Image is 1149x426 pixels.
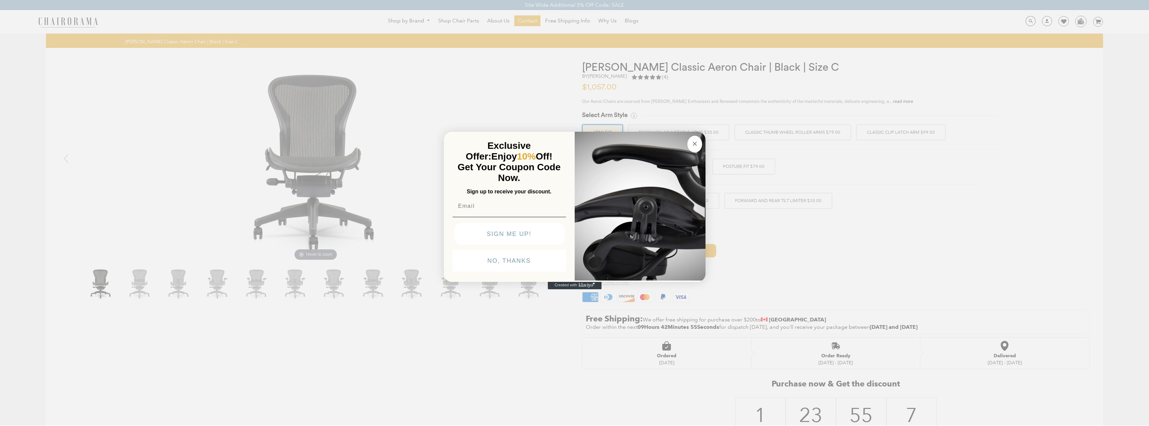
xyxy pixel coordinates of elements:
[466,140,531,162] span: Exclusive Offer:
[575,130,706,281] img: 92d77583-a095-41f6-84e7-858462e0427a.jpeg
[687,136,702,153] button: Close dialog
[548,281,602,289] a: Created with Klaviyo - opens in a new tab
[458,162,561,183] span: Get Your Coupon Code Now.
[1114,383,1146,414] iframe: Tidio Chat
[453,250,566,272] button: NO, THANKS
[453,199,566,213] input: Email
[517,151,536,162] span: 10%
[491,151,553,162] span: Enjoy Off!
[454,223,565,245] button: SIGN ME UP!
[467,189,551,194] span: Sign up to receive your discount.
